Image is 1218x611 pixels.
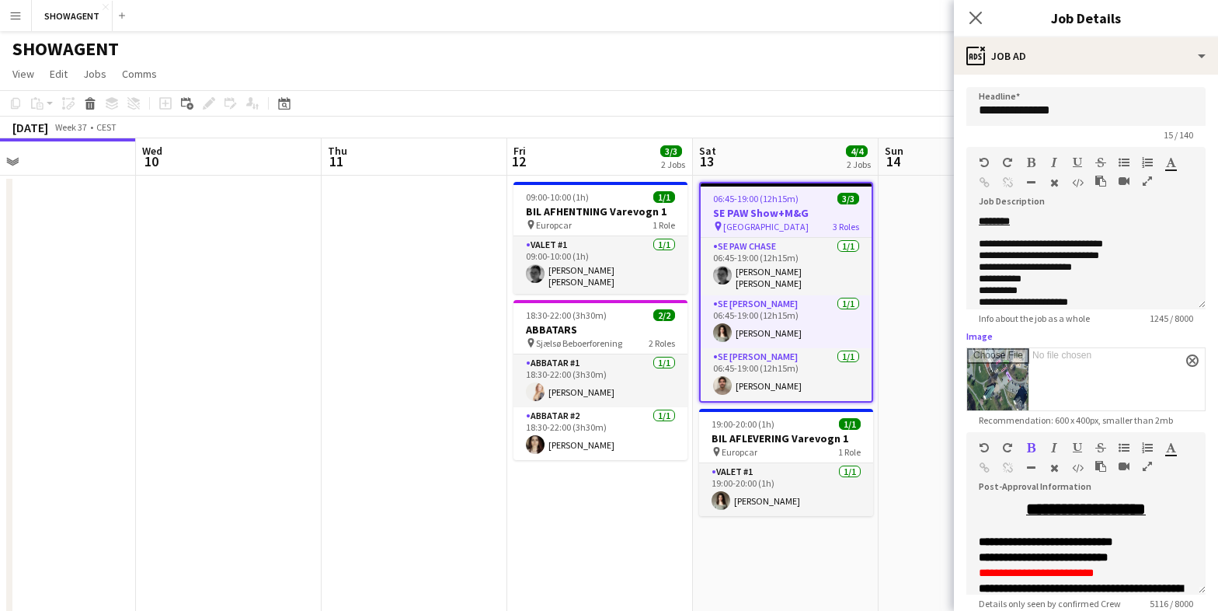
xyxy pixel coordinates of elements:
button: Bold [1025,156,1036,169]
button: Undo [979,156,990,169]
span: 3 Roles [833,221,859,232]
h3: Job Details [954,8,1218,28]
div: 2 Jobs [847,159,871,170]
button: Strikethrough [1095,156,1106,169]
button: Ordered List [1142,442,1153,454]
button: Redo [1002,442,1013,454]
a: Comms [116,64,163,84]
button: Horizontal Line [1025,462,1036,474]
span: 15 / 140 [1151,129,1206,141]
span: 10 [140,152,162,170]
button: HTML Code [1072,462,1083,474]
button: Unordered List [1119,442,1129,454]
span: Sat [699,144,716,158]
button: HTML Code [1072,176,1083,189]
span: 18:30-22:00 (3h30m) [526,309,607,321]
a: View [6,64,40,84]
button: Insert video [1119,460,1129,473]
button: Italic [1049,156,1060,169]
span: 09:00-10:00 (1h) [526,191,589,203]
span: View [12,67,34,81]
button: Italic [1049,442,1060,454]
span: [GEOGRAPHIC_DATA] [723,221,809,232]
span: 19:00-20:00 (1h) [712,418,774,430]
button: Redo [1002,156,1013,169]
span: 2 Roles [649,337,675,349]
button: SHOWAGENT [32,1,113,31]
app-job-card: 19:00-20:00 (1h)1/1BIL AFLEVERING Varevogn 1 Europcar1 RoleValet #11/119:00-20:00 (1h)[PERSON_NAME] [699,409,873,516]
a: Edit [43,64,74,84]
span: 06:45-19:00 (12h15m) [713,193,799,204]
span: Edit [50,67,68,81]
button: Paste as plain text [1095,175,1106,187]
app-card-role: SE [PERSON_NAME]1/106:45-19:00 (12h15m)[PERSON_NAME] [701,348,872,401]
span: Sjælsø Beboerforening [536,337,622,349]
span: 1245 / 8000 [1137,312,1206,324]
app-card-role: SE PAW CHASE1/106:45-19:00 (12h15m)[PERSON_NAME] [PERSON_NAME] [PERSON_NAME] [701,238,872,295]
span: 1/1 [653,191,675,203]
app-card-role: ABBAtar #21/118:30-22:00 (3h30m)[PERSON_NAME] [513,407,687,460]
span: 1 Role [652,219,675,231]
span: 3/3 [837,193,859,204]
span: 1/1 [839,418,861,430]
span: 4/4 [846,145,868,157]
button: Insert video [1119,175,1129,187]
span: Europcar [722,446,757,458]
button: Strikethrough [1095,442,1106,454]
h3: SE PAW Show+M&G [701,206,872,220]
button: Clear Formatting [1049,462,1060,474]
span: 5116 / 8000 [1137,598,1206,609]
span: 13 [697,152,716,170]
span: Sun [885,144,903,158]
app-card-role: ABBAtar #11/118:30-22:00 (3h30m)[PERSON_NAME] [513,354,687,407]
button: Undo [979,442,990,454]
h3: BIL AFLEVERING Varevogn 1 [699,431,873,445]
span: Jobs [83,67,106,81]
div: Job Ad [954,37,1218,75]
button: Ordered List [1142,156,1153,169]
app-job-card: 09:00-10:00 (1h)1/1BIL AFHENTNING Varevogn 1 Europcar1 RoleValet #11/109:00-10:00 (1h)[PERSON_NAM... [513,182,687,294]
span: Details only seen by confirmed Crew [966,598,1133,609]
h1: SHOWAGENT [12,37,119,61]
span: 11 [325,152,347,170]
h3: BIL AFHENTNING Varevogn 1 [513,204,687,218]
app-card-role: Valet #11/119:00-20:00 (1h)[PERSON_NAME] [699,463,873,516]
button: Clear Formatting [1049,176,1060,189]
button: Paste as plain text [1095,460,1106,473]
span: Recommendation: 600 x 400px, smaller than 2mb [966,414,1185,426]
span: 14 [882,152,903,170]
span: Info about the job as a whole [966,312,1102,324]
button: Fullscreen [1142,175,1153,187]
div: 2 Jobs [661,159,685,170]
app-card-role: SE [PERSON_NAME]1/106:45-19:00 (12h15m)[PERSON_NAME] [701,295,872,348]
h3: ABBATARS [513,323,687,337]
button: Horizontal Line [1025,176,1036,189]
span: Fri [513,144,526,158]
span: 12 [511,152,526,170]
span: Comms [122,67,157,81]
button: Bold [1025,442,1036,454]
span: 3/3 [660,145,682,157]
app-job-card: 18:30-22:00 (3h30m)2/2ABBATARS Sjælsø Beboerforening2 RolesABBAtar #11/118:30-22:00 (3h30m)[PERSO... [513,300,687,460]
div: CEST [96,121,117,133]
button: Text Color [1165,156,1176,169]
app-card-role: Valet #11/109:00-10:00 (1h)[PERSON_NAME] [PERSON_NAME] [PERSON_NAME] [513,236,687,294]
button: Text Color [1165,442,1176,454]
button: Fullscreen [1142,460,1153,473]
div: [DATE] [12,120,48,135]
button: Unordered List [1119,156,1129,169]
button: Underline [1072,156,1083,169]
a: Jobs [77,64,113,84]
span: Thu [328,144,347,158]
span: 2/2 [653,309,675,321]
span: Wed [142,144,162,158]
span: Week 37 [51,121,90,133]
span: 1 Role [838,446,861,458]
span: Europcar [536,219,572,231]
app-job-card: 06:45-19:00 (12h15m)3/3SE PAW Show+M&G [GEOGRAPHIC_DATA]3 RolesSE PAW CHASE1/106:45-19:00 (12h15m... [699,182,873,403]
button: Underline [1072,442,1083,454]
